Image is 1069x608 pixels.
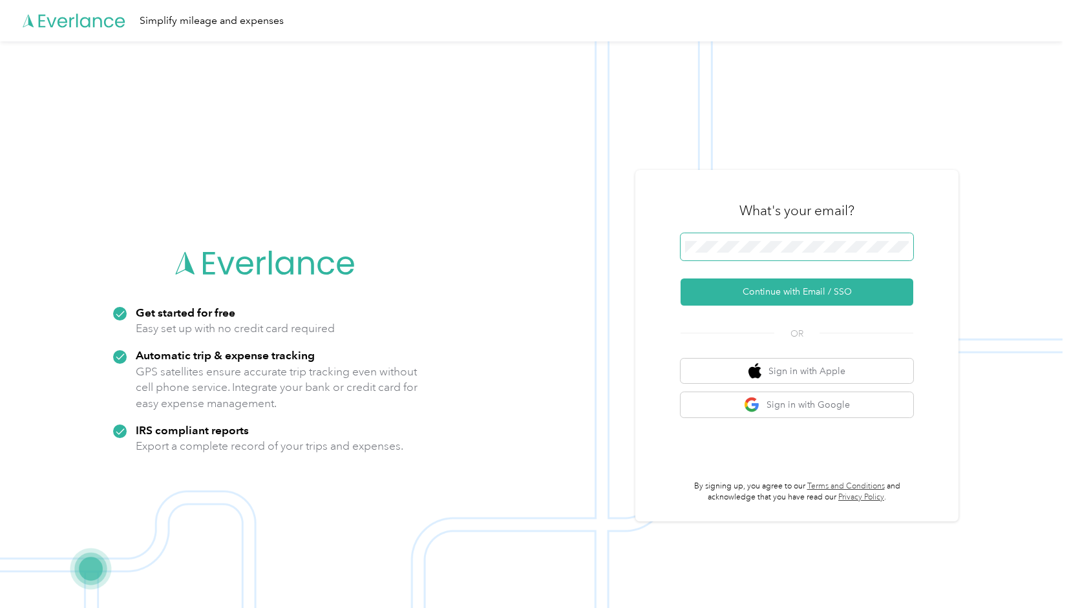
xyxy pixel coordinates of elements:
button: google logoSign in with Google [681,392,913,417]
a: Privacy Policy [838,492,884,502]
button: Continue with Email / SSO [681,278,913,306]
strong: IRS compliant reports [136,423,249,437]
p: Easy set up with no credit card required [136,320,335,337]
h3: What's your email? [739,202,854,220]
p: Export a complete record of your trips and expenses. [136,438,403,454]
div: Simplify mileage and expenses [140,13,284,29]
strong: Get started for free [136,306,235,319]
img: apple logo [748,363,761,379]
p: By signing up, you agree to our and acknowledge that you have read our . [681,481,913,503]
img: google logo [744,397,760,413]
p: GPS satellites ensure accurate trip tracking even without cell phone service. Integrate your bank... [136,364,418,412]
strong: Automatic trip & expense tracking [136,348,315,362]
a: Terms and Conditions [807,481,885,491]
button: apple logoSign in with Apple [681,359,913,384]
span: OR [774,327,820,341]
